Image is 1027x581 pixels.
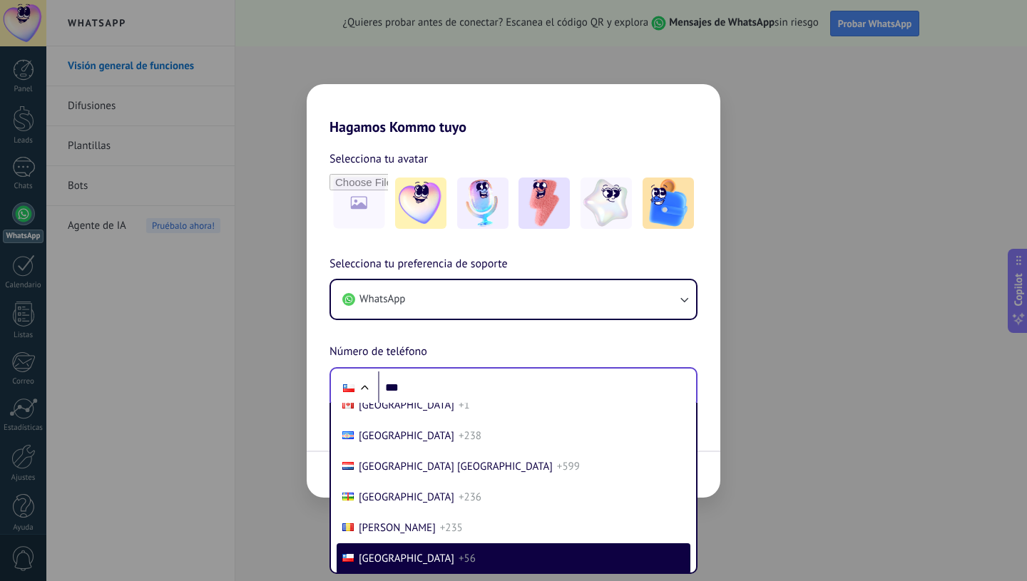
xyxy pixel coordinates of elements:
span: [GEOGRAPHIC_DATA] [359,399,454,412]
span: +1 [459,399,470,412]
div: Chile: + 56 [335,373,362,403]
span: [GEOGRAPHIC_DATA] [359,429,454,443]
span: [GEOGRAPHIC_DATA] [GEOGRAPHIC_DATA] [359,460,553,473]
img: -2.jpeg [457,178,509,229]
span: [GEOGRAPHIC_DATA] [359,552,454,565]
span: +599 [557,460,580,473]
span: Selecciona tu avatar [329,150,428,168]
img: -4.jpeg [581,178,632,229]
span: [PERSON_NAME] [359,521,436,535]
span: +235 [440,521,463,535]
img: -3.jpeg [518,178,570,229]
span: Número de teléfono [329,343,427,361]
span: [GEOGRAPHIC_DATA] [359,490,454,504]
span: Selecciona tu preferencia de soporte [329,255,508,274]
img: -5.jpeg [643,178,694,229]
img: -1.jpeg [395,178,446,229]
span: WhatsApp [359,292,405,307]
button: WhatsApp [331,280,696,319]
span: +238 [459,429,481,443]
h2: Hagamos Kommo tuyo [307,84,720,135]
span: +56 [459,552,476,565]
span: +236 [459,490,481,504]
